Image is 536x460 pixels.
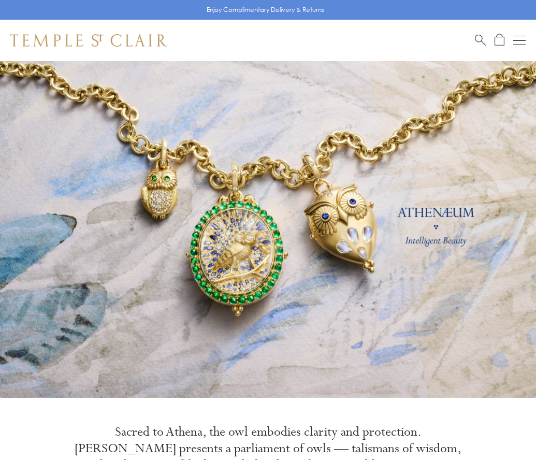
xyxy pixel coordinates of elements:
button: Open navigation [513,34,526,47]
a: Open Shopping Bag [495,34,504,47]
img: Temple St. Clair [10,34,167,47]
p: Enjoy Complimentary Delivery & Returns [207,5,324,15]
a: Search [475,34,486,47]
